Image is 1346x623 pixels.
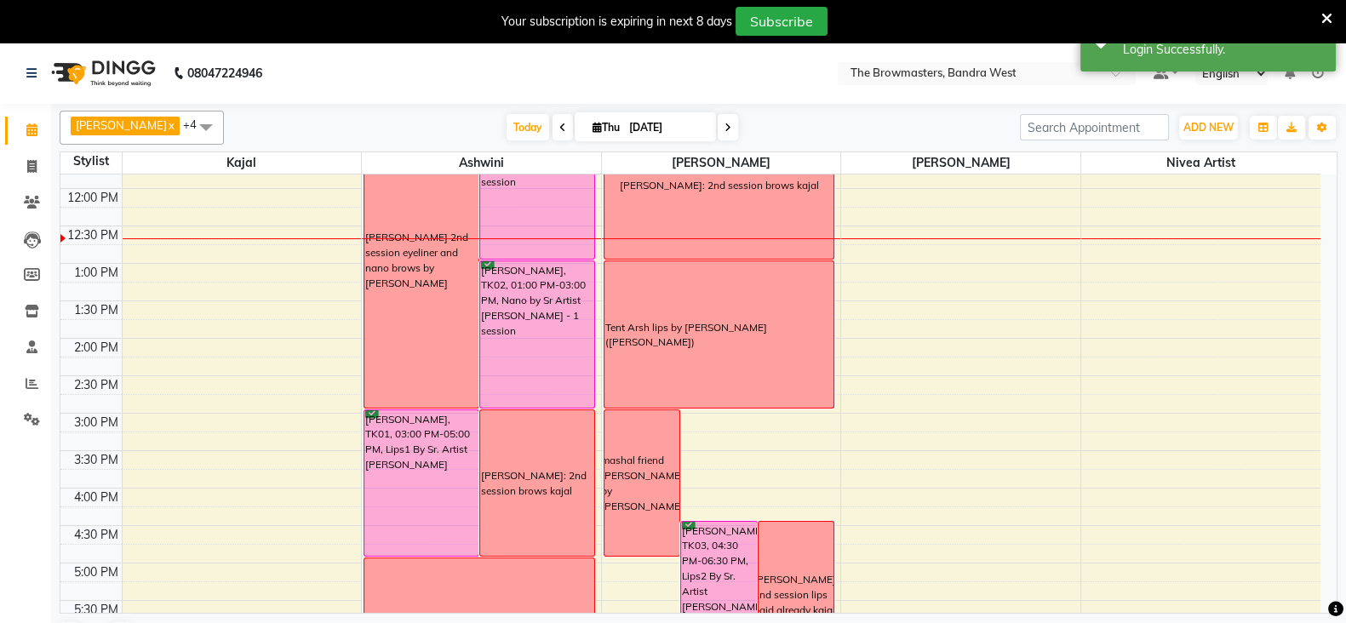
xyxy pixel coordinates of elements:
span: [PERSON_NAME] [841,152,1080,174]
div: [PERSON_NAME]: 2nd session brows kajal [619,178,818,193]
div: 4:00 PM [71,489,122,506]
input: Search Appointment [1020,114,1169,140]
div: 2:00 PM [71,339,122,357]
input: 2025-09-04 [624,115,709,140]
span: Today [507,114,549,140]
div: Your subscription is expiring in next 8 days [501,13,732,31]
img: logo [43,49,160,97]
button: ADD NEW [1179,116,1238,140]
span: Ashwini [362,152,601,174]
b: 08047224946 [187,49,262,97]
a: x [167,118,175,132]
div: [PERSON_NAME], TK02, 01:00 PM-03:00 PM, Nano by Sr Artist [PERSON_NAME] - 1 session [480,261,594,408]
div: 1:30 PM [71,301,122,319]
span: Thu [588,121,624,134]
div: 5:00 PM [71,563,122,581]
div: 12:30 PM [64,226,122,244]
span: Nivea Artist [1081,152,1320,174]
span: Kajal [123,152,362,174]
div: mashal friend [PERSON_NAME] by [PERSON_NAME] [600,453,683,513]
span: +4 [183,117,209,131]
div: 4:30 PM [71,526,122,544]
div: [PERSON_NAME]: 2nd session lips paid already kajal [753,572,839,618]
div: 3:30 PM [71,451,122,469]
span: [PERSON_NAME] [602,152,841,174]
button: Subscribe [736,7,828,36]
div: [PERSON_NAME]: 2nd session brows kajal [481,468,593,499]
div: 12:00 PM [64,189,122,207]
span: [PERSON_NAME] [76,118,167,132]
div: Tent Arsh lips by [PERSON_NAME] ([PERSON_NAME]) [605,320,833,351]
div: 5:30 PM [71,601,122,619]
span: ADD NEW [1183,121,1234,134]
div: Stylist [60,152,122,170]
div: 2:30 PM [71,376,122,394]
div: 1:00 PM [71,264,122,282]
div: [PERSON_NAME], TK02, 11:00 AM-01:00 PM, Thick Eyeliner by Sr. Artist Ashwini - 1 session [480,112,594,259]
div: [PERSON_NAME], TK01, 03:00 PM-05:00 PM, Lips1 By Sr. Artist [PERSON_NAME] [364,410,478,556]
div: Login Successfully. [1123,41,1323,59]
div: [PERSON_NAME] 2nd session eyeliner and nano brows by [PERSON_NAME] [365,230,478,290]
div: 3:00 PM [71,414,122,432]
